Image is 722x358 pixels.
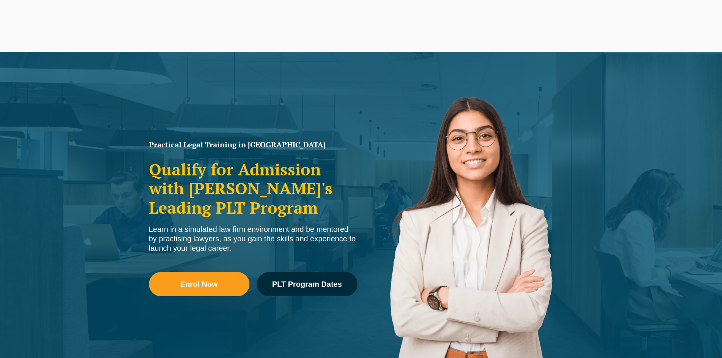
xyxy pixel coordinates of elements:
[149,225,357,253] div: Learn in a simulated law firm environment and be mentored by practising lawyers, as you gain the ...
[272,280,342,288] span: PLT Program Dates
[257,272,357,296] a: PLT Program Dates
[149,141,357,149] h1: Practical Legal Training in [GEOGRAPHIC_DATA]
[149,160,357,217] h2: Qualify for Admission with [PERSON_NAME]'s Leading PLT Program
[149,272,249,296] a: Enrol Now
[180,280,218,288] span: Enrol Now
